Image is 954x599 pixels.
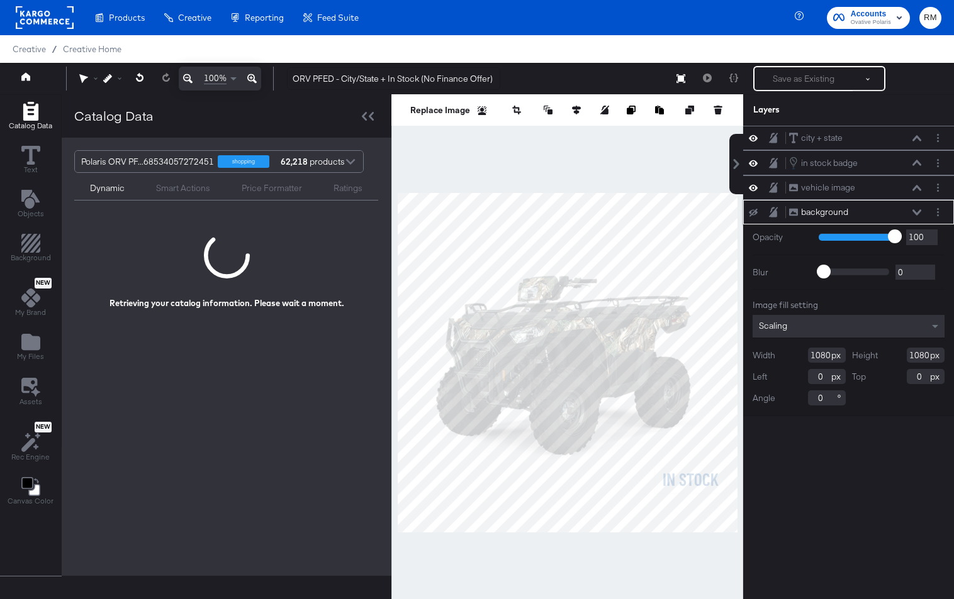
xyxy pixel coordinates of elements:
[788,156,858,170] button: in stock badge
[35,423,52,431] span: New
[410,104,470,116] button: Replace Image
[759,320,787,331] span: Scaling
[753,371,767,383] label: Left
[801,157,858,169] div: in stock badge
[627,104,639,116] button: Copy image
[13,44,46,54] span: Creative
[924,11,936,25] span: RM
[90,182,125,194] div: Dynamic
[753,349,775,361] label: Width
[753,299,945,311] div: Image fill setting
[1,99,60,135] button: Add Rectangle
[18,209,44,219] span: Objects
[109,297,344,309] div: Retrieving your catalog information. Please wait a moment.
[931,157,945,170] button: Layer Options
[851,18,891,28] span: Ovative Polaris
[931,181,945,194] button: Layer Options
[81,151,214,172] div: Polaris ORV PF...68534057272451
[204,72,227,84] span: 100%
[827,7,910,29] button: AccountsOvative Polaris
[63,44,121,54] a: Creative Home
[242,182,302,194] div: Price Formatter
[8,275,53,322] button: NewMy Brand
[753,267,809,278] label: Blur
[317,13,359,23] span: Feed Suite
[753,104,882,116] div: Layers
[279,151,317,172] div: products
[279,151,310,172] strong: 62,218
[17,351,44,361] span: My Files
[655,106,664,114] svg: Paste image
[156,182,210,194] div: Smart Actions
[478,106,486,115] svg: Remove background
[931,131,945,145] button: Layer Options
[109,13,145,23] span: Products
[801,206,848,218] div: background
[9,330,52,366] button: Add Files
[11,452,50,462] span: Rec Engine
[15,307,46,317] span: My Brand
[931,206,945,219] button: Layer Options
[788,131,843,145] button: city + state
[655,104,668,116] button: Paste image
[852,371,866,383] label: Top
[218,155,269,168] div: shopping
[851,8,891,21] span: Accounts
[852,349,878,361] label: Height
[788,206,849,219] button: background
[14,143,48,179] button: Text
[20,397,42,407] span: Assets
[24,165,38,175] span: Text
[801,132,843,144] div: city + state
[788,181,856,194] button: vehicle image
[178,13,211,23] span: Creative
[245,13,284,23] span: Reporting
[35,279,52,287] span: New
[9,121,52,131] span: Catalog Data
[919,7,941,29] button: RM
[10,187,52,223] button: Add Text
[753,392,775,404] label: Angle
[4,419,57,466] button: NewRec Engine
[334,182,362,194] div: Ratings
[11,253,51,263] span: Background
[753,231,809,243] label: Opacity
[627,106,636,114] svg: Copy image
[801,182,855,194] div: vehicle image
[46,44,63,54] span: /
[12,374,50,410] button: Assets
[3,231,59,267] button: Add Rectangle
[74,107,154,125] div: Catalog Data
[8,496,53,506] span: Canvas Color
